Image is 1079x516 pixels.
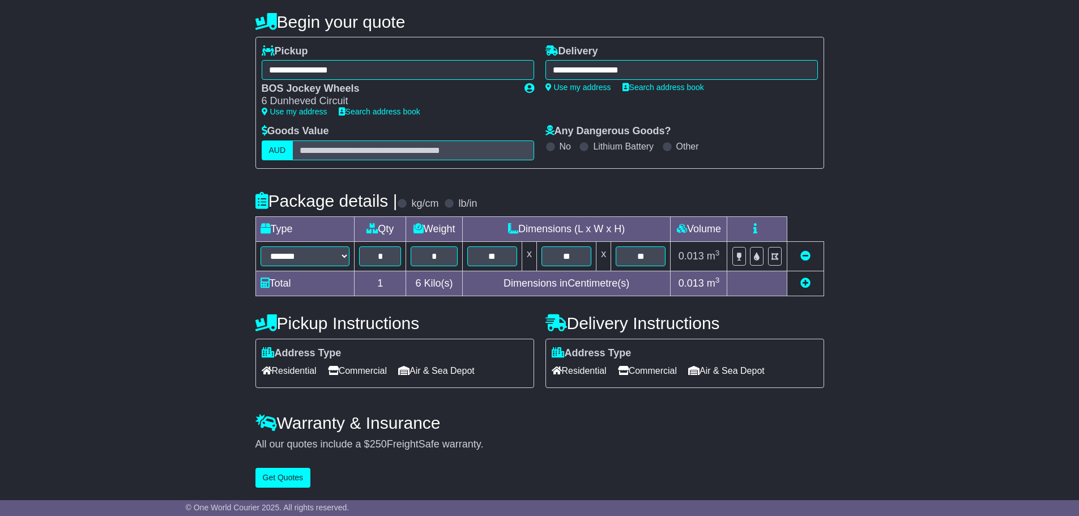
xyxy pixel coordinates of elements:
[255,314,534,332] h4: Pickup Instructions
[458,198,477,210] label: lb/in
[715,276,720,284] sup: 3
[462,271,671,296] td: Dimensions in Centimetre(s)
[800,250,811,262] a: Remove this item
[593,141,654,152] label: Lithium Battery
[715,249,720,257] sup: 3
[679,250,704,262] span: 0.013
[262,83,513,95] div: BOS Jockey Wheels
[262,362,317,379] span: Residential
[406,216,462,241] td: Weight
[552,362,607,379] span: Residential
[618,362,677,379] span: Commercial
[262,45,308,58] label: Pickup
[462,216,671,241] td: Dimensions (L x W x H)
[688,362,765,379] span: Air & Sea Depot
[398,362,475,379] span: Air & Sea Depot
[545,83,611,92] a: Use my address
[262,107,327,116] a: Use my address
[622,83,704,92] a: Search address book
[545,125,671,138] label: Any Dangerous Goods?
[707,278,720,289] span: m
[255,12,824,31] h4: Begin your quote
[255,216,355,241] td: Type
[255,468,311,488] button: Get Quotes
[355,216,406,241] td: Qty
[328,362,387,379] span: Commercial
[596,241,611,271] td: x
[255,191,398,210] h4: Package details |
[560,141,571,152] label: No
[707,250,720,262] span: m
[545,314,824,332] h4: Delivery Instructions
[255,413,824,432] h4: Warranty & Insurance
[545,45,598,58] label: Delivery
[355,271,406,296] td: 1
[671,216,727,241] td: Volume
[370,438,387,450] span: 250
[676,141,699,152] label: Other
[679,278,704,289] span: 0.013
[186,503,349,512] span: © One World Courier 2025. All rights reserved.
[522,241,537,271] td: x
[262,140,293,160] label: AUD
[339,107,420,116] a: Search address book
[255,438,824,451] div: All our quotes include a $ FreightSafe warranty.
[262,347,342,360] label: Address Type
[800,278,811,289] a: Add new item
[262,125,329,138] label: Goods Value
[411,198,438,210] label: kg/cm
[416,278,421,289] span: 6
[406,271,462,296] td: Kilo(s)
[262,95,513,108] div: 6 Dunheved Circuit
[552,347,632,360] label: Address Type
[255,271,355,296] td: Total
